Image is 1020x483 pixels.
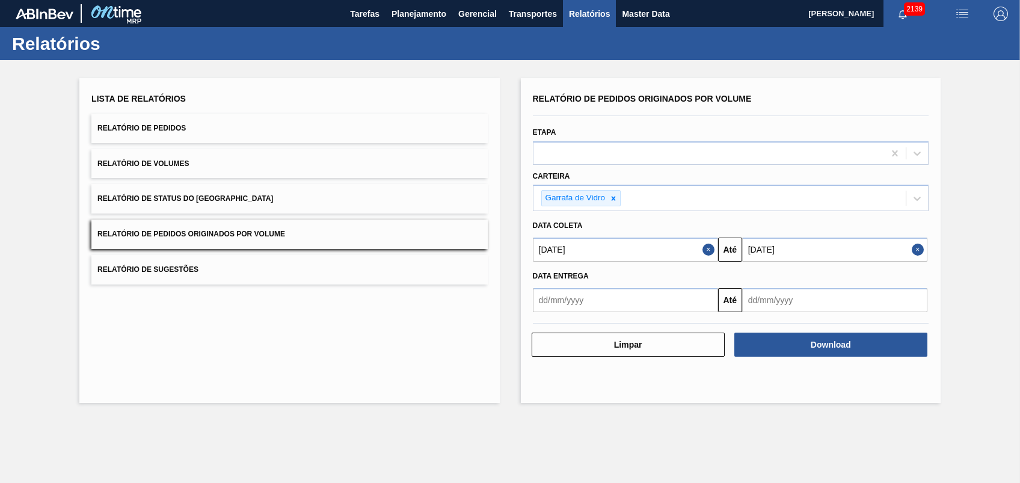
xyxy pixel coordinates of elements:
[91,220,487,249] button: Relatório de Pedidos Originados por Volume
[533,272,589,280] span: Data entrega
[16,8,73,19] img: TNhmsLtSVTkK8tSr43FrP2fwEKptu5GPRR3wAAAABJRU5ErkJggg==
[718,238,742,262] button: Até
[742,288,927,312] input: dd/mm/yyyy
[458,7,497,21] span: Gerencial
[718,288,742,312] button: Até
[533,128,556,137] label: Etapa
[883,5,922,22] button: Notificações
[533,238,718,262] input: dd/mm/yyyy
[702,238,718,262] button: Close
[97,194,273,203] span: Relatório de Status do [GEOGRAPHIC_DATA]
[994,7,1008,21] img: Logout
[97,159,189,168] span: Relatório de Volumes
[542,191,607,206] div: Garrafa de Vidro
[97,124,186,132] span: Relatório de Pedidos
[350,7,379,21] span: Tarefas
[91,184,487,214] button: Relatório de Status do [GEOGRAPHIC_DATA]
[533,221,583,230] span: Data coleta
[533,172,570,180] label: Carteira
[533,288,718,312] input: dd/mm/yyyy
[91,94,186,103] span: Lista de Relatórios
[955,7,969,21] img: userActions
[97,230,285,238] span: Relatório de Pedidos Originados por Volume
[532,333,725,357] button: Limpar
[97,265,198,274] span: Relatório de Sugestões
[622,7,669,21] span: Master Data
[91,114,487,143] button: Relatório de Pedidos
[509,7,557,21] span: Transportes
[91,149,487,179] button: Relatório de Volumes
[742,238,927,262] input: dd/mm/yyyy
[392,7,446,21] span: Planejamento
[904,2,925,16] span: 2139
[912,238,927,262] button: Close
[91,255,487,285] button: Relatório de Sugestões
[533,94,752,103] span: Relatório de Pedidos Originados por Volume
[569,7,610,21] span: Relatórios
[734,333,927,357] button: Download
[12,37,226,51] h1: Relatórios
